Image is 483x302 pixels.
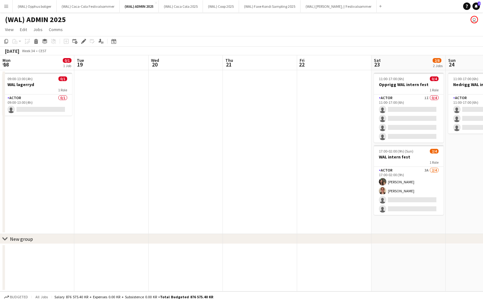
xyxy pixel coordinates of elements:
[57,0,120,12] button: (WAL) Coca-Cola Festivalsommer
[379,149,413,153] span: 17:00-02:00 (9h) (Sun)
[20,27,27,32] span: Edit
[5,48,19,54] div: [DATE]
[239,0,301,12] button: (WAL) Faxe Kondi Sampling 2025
[374,57,381,63] span: Sat
[13,0,57,12] button: (WAL) Opphus boliger
[478,2,481,6] span: 7
[3,294,29,300] button: Budgeted
[447,61,456,68] span: 24
[374,167,444,215] app-card-role: Actor3A2/417:00-02:00 (9h)[PERSON_NAME][PERSON_NAME]
[76,61,84,68] span: 19
[374,154,444,160] h3: WAL intern fest
[54,295,213,299] div: Salary 876 575.40 KR + Expenses 0.00 KR + Subsistence 0.00 KR =
[374,82,444,87] h3: Opprigg WAL intern fest
[430,149,439,153] span: 2/4
[225,57,233,63] span: Thu
[63,63,71,68] div: 1 Job
[21,48,36,53] span: Week 34
[31,25,45,34] a: Jobs
[39,48,47,53] div: CEST
[430,76,439,81] span: 0/4
[2,25,16,34] a: View
[374,145,444,215] app-job-card: 17:00-02:00 (9h) (Sun)2/4WAL intern fest1 RoleActor3A2/417:00-02:00 (9h)[PERSON_NAME][PERSON_NAME]
[379,76,404,81] span: 11:00-17:00 (6h)
[5,27,14,32] span: View
[472,2,480,10] a: 7
[430,88,439,92] span: 1 Role
[77,57,84,63] span: Tue
[374,73,444,143] app-job-card: 11:00-17:00 (6h)0/4Opprigg WAL intern fest1 RoleActor1I0/411:00-17:00 (6h)
[120,0,159,12] button: (WAL) ADMIN 2025
[58,76,67,81] span: 0/1
[224,61,233,68] span: 21
[151,57,159,63] span: Wed
[430,160,439,165] span: 1 Role
[471,16,478,23] app-user-avatar: Martin Bjørnsrud
[7,76,33,81] span: 09:00-13:00 (4h)
[300,57,305,63] span: Fri
[49,27,63,32] span: Comms
[33,27,43,32] span: Jobs
[433,63,443,68] div: 2 Jobs
[301,0,377,12] button: (WAL) [PERSON_NAME] // Festivalsommer
[159,0,203,12] button: (WAL) Coca Cola 2025
[160,295,213,299] span: Total Budgeted 876 575.40 KR
[46,25,65,34] a: Comms
[374,94,444,143] app-card-role: Actor1I0/411:00-17:00 (6h)
[63,58,71,63] span: 0/1
[2,57,11,63] span: Mon
[433,58,441,63] span: 2/8
[453,76,478,81] span: 11:00-17:00 (6h)
[299,61,305,68] span: 22
[10,295,28,299] span: Budgeted
[34,295,49,299] span: All jobs
[203,0,239,12] button: (WAL) Coop 2025
[2,94,72,116] app-card-role: Actor0/109:00-13:00 (4h)
[373,61,381,68] span: 23
[150,61,159,68] span: 20
[17,25,30,34] a: Edit
[2,61,11,68] span: 18
[448,57,456,63] span: Sun
[5,15,66,24] h1: (WAL) ADMIN 2025
[2,82,72,87] h3: WAL lagerryd
[2,73,72,116] app-job-card: 09:00-13:00 (4h)0/1WAL lagerryd1 RoleActor0/109:00-13:00 (4h)
[58,88,67,92] span: 1 Role
[10,236,33,242] div: New group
